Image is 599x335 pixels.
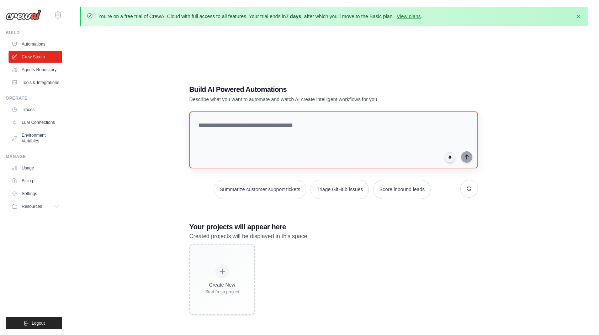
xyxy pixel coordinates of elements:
a: Agents Repository [9,64,62,75]
a: Crew Studio [9,51,62,63]
div: Operate [6,95,62,101]
h3: Your projects will appear here [189,222,478,232]
h1: Build AI Powered Automations [189,84,428,94]
button: Click to speak your automation idea [445,152,455,163]
div: Start fresh project [205,289,239,295]
a: View plans [397,14,420,19]
img: Logo [6,10,41,20]
button: Resources [9,201,62,212]
a: Billing [9,175,62,187]
button: Logout [6,317,62,329]
span: Logout [32,320,45,326]
p: Describe what you want to automate and watch AI create intelligent workflows for you [189,96,428,103]
a: LLM Connections [9,117,62,128]
span: Resources [22,204,42,209]
button: Triage GitHub issues [311,180,369,199]
div: Manage [6,154,62,159]
p: You're on a free trial of CrewAI Cloud with full access to all features. Your trial ends in , aft... [98,13,422,20]
a: Settings [9,188,62,199]
a: Usage [9,162,62,174]
strong: 7 days [286,14,301,19]
p: Created projects will be displayed in this space [189,232,478,241]
button: Get new suggestions [460,180,478,198]
a: Traces [9,104,62,115]
a: Environment Variables [9,130,62,147]
a: Tools & Integrations [9,77,62,88]
div: Create New [205,281,239,288]
button: Summarize customer support tickets [214,180,306,199]
div: Build [6,30,62,36]
a: Automations [9,38,62,50]
button: Score inbound leads [373,180,431,199]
